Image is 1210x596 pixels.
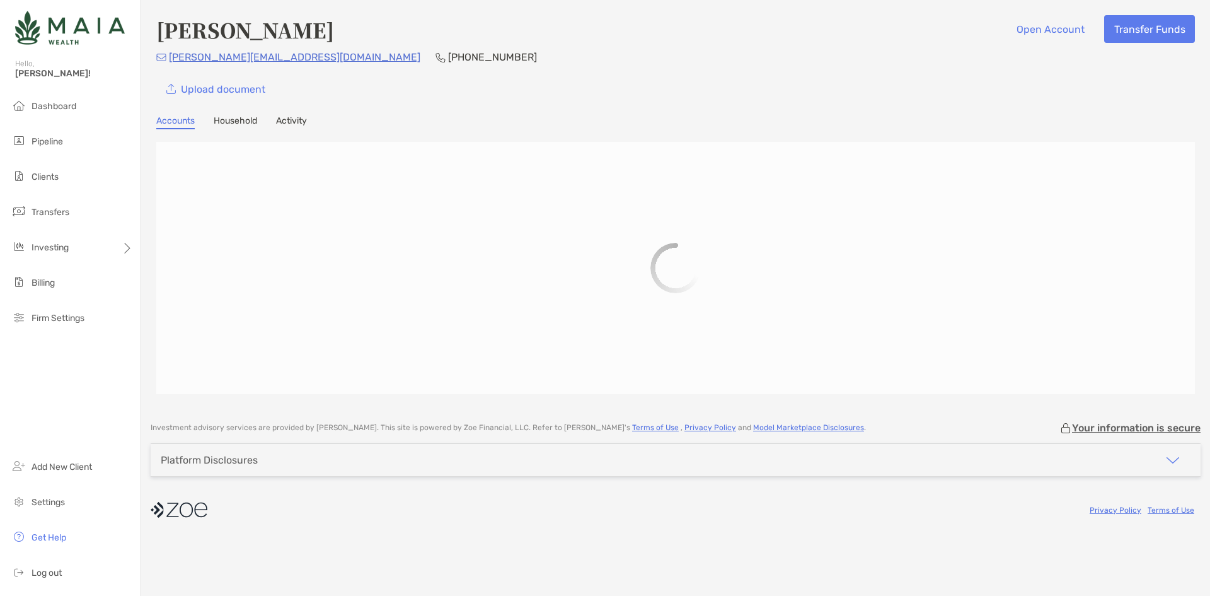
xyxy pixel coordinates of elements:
[753,423,864,432] a: Model Marketplace Disclosures
[448,49,537,65] p: [PHONE_NUMBER]
[32,462,92,472] span: Add New Client
[1104,15,1195,43] button: Transfer Funds
[151,423,866,433] p: Investment advisory services are provided by [PERSON_NAME] . This site is powered by Zoe Financia...
[1148,506,1194,515] a: Terms of Use
[11,529,26,544] img: get-help icon
[32,242,69,253] span: Investing
[32,497,65,508] span: Settings
[11,494,26,509] img: settings icon
[32,313,84,324] span: Firm Settings
[435,52,446,62] img: Phone Icon
[11,98,26,113] img: dashboard icon
[11,310,26,325] img: firm-settings icon
[156,115,195,129] a: Accounts
[11,239,26,254] img: investing icon
[32,172,59,182] span: Clients
[214,115,257,129] a: Household
[32,136,63,147] span: Pipeline
[32,101,76,112] span: Dashboard
[32,278,55,288] span: Billing
[151,496,207,524] img: company logo
[15,5,125,50] img: Zoe Logo
[11,459,26,474] img: add_new_client icon
[32,207,69,218] span: Transfers
[11,133,26,148] img: pipeline icon
[156,54,166,61] img: Email Icon
[32,532,66,543] span: Get Help
[684,423,736,432] a: Privacy Policy
[169,49,420,65] p: [PERSON_NAME][EMAIL_ADDRESS][DOMAIN_NAME]
[161,454,258,466] div: Platform Disclosures
[1072,422,1201,434] p: Your information is secure
[11,204,26,219] img: transfers icon
[11,168,26,184] img: clients icon
[156,15,334,44] h4: [PERSON_NAME]
[32,568,62,578] span: Log out
[276,115,307,129] a: Activity
[1090,506,1141,515] a: Privacy Policy
[11,564,26,580] img: logout icon
[15,68,133,79] span: [PERSON_NAME]!
[11,274,26,289] img: billing icon
[156,75,275,103] a: Upload document
[1006,15,1094,43] button: Open Account
[166,84,176,95] img: button icon
[1165,453,1180,468] img: icon arrow
[632,423,679,432] a: Terms of Use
